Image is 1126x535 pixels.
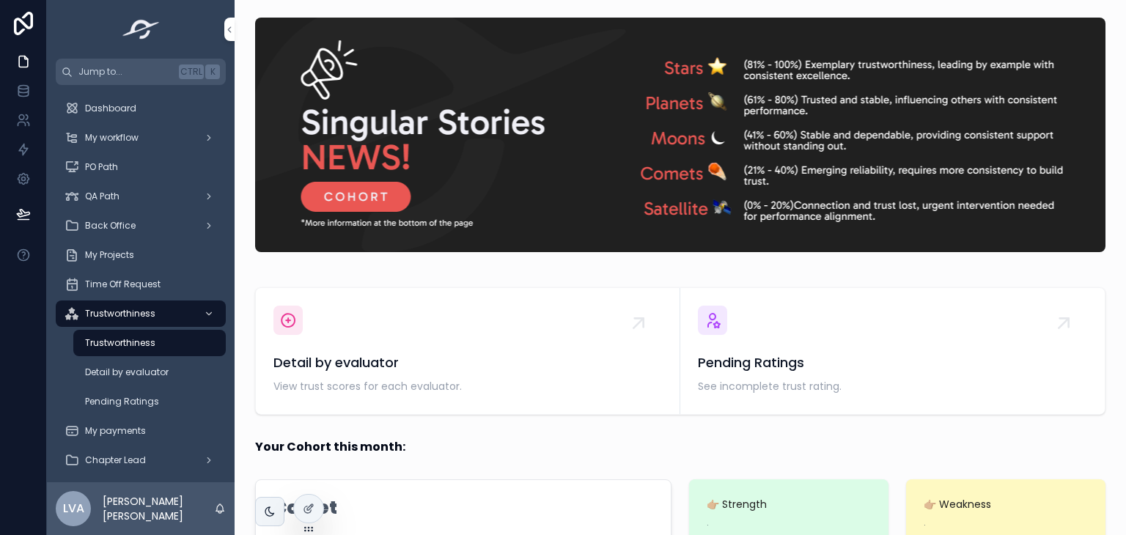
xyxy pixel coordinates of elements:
[56,300,226,327] a: Trustworthiness
[255,438,405,456] strong: Your Cohort this month:
[56,213,226,239] a: Back Office
[56,242,226,268] a: My Projects
[56,271,226,298] a: Time Off Request
[63,500,84,517] span: LVA
[47,85,235,482] div: scrollable content
[924,516,926,529] p: .
[207,66,218,78] span: K
[85,454,146,466] span: Chapter Lead
[273,353,662,373] span: Detail by evaluator
[56,447,226,473] a: Chapter Lead
[56,183,226,210] a: QA Path
[85,366,169,378] span: Detail by evaluator
[85,103,136,114] span: Dashboard
[707,516,709,529] p: .
[698,379,1087,394] span: See incomplete trust rating.
[56,59,226,85] button: Jump to...CtrlK
[85,396,159,407] span: Pending Ratings
[698,353,1087,373] span: Pending Ratings
[680,288,1105,414] a: Pending RatingsSee incomplete trust rating.
[179,64,204,79] span: Ctrl
[85,249,134,261] span: My Projects
[85,337,155,349] span: Trustworthiness
[85,308,155,320] span: Trustworthiness
[256,288,680,414] a: Detail by evaluatorView trust scores for each evaluator.
[73,359,226,385] a: Detail by evaluator
[56,95,226,122] a: Dashboard
[56,154,226,180] a: PO Path
[85,425,146,437] span: My payments
[85,132,139,144] span: My workflow
[56,125,226,151] a: My workflow
[85,161,118,173] span: PO Path
[73,388,226,415] a: Pending Ratings
[73,330,226,356] a: Trustworthiness
[924,497,1088,512] span: 👉🏼 Weakness
[85,220,136,232] span: Back Office
[56,418,226,444] a: My payments
[118,18,164,41] img: App logo
[85,191,119,202] span: QA Path
[78,66,173,78] span: Jump to...
[85,278,161,290] span: Time Off Request
[103,494,214,523] p: [PERSON_NAME] [PERSON_NAME]
[273,379,662,394] span: View trust scores for each evaluator.
[707,497,871,512] span: 👉🏼 Strength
